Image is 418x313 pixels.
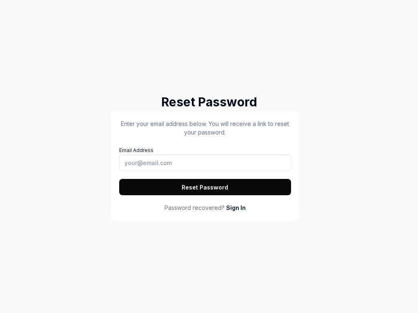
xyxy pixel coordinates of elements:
[119,179,291,195] button: Reset Password
[119,147,291,171] label: Email Address
[165,203,225,212] span: Password recovered?
[119,119,291,137] p: Enter your email address below. You will receive a link to reset your password.
[119,154,291,171] input: Email Address
[226,203,246,212] a: Sign In
[111,93,307,111] h2: Reset Password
